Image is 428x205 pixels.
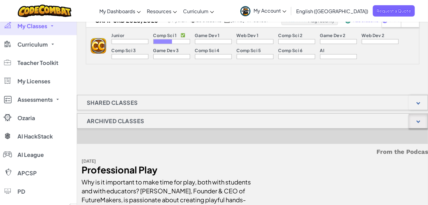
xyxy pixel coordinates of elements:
[237,33,259,38] p: Web Dev 1
[17,78,50,84] span: My Licenses
[77,95,147,110] h1: Shared Classes
[237,48,261,53] p: Comp Sci 5
[96,3,144,19] a: My Dashboards
[278,33,303,38] p: Comp Sci 2
[320,33,346,38] p: Game Dev 2
[293,3,371,19] a: English ([GEOGRAPHIC_DATA])
[91,38,106,54] img: logo
[17,152,44,158] span: AI League
[77,113,154,129] h1: Archived Classes
[296,8,368,14] span: English ([GEOGRAPHIC_DATA])
[144,3,180,19] a: Resources
[180,3,217,19] a: Curriculum
[240,6,250,16] img: avatar
[82,165,252,174] div: Professional Play
[18,5,71,17] img: CodeCombat logo
[112,48,136,53] p: Comp Sci 3
[17,23,47,29] span: My Classes
[254,7,286,14] span: My Account
[353,19,378,23] span: Add Students
[17,60,58,66] span: Teacher Toolkit
[195,48,220,53] p: Comp Sci 4
[389,19,399,22] span: Share
[17,42,48,47] span: Curriculum
[373,5,415,17] a: Request a Quote
[17,115,35,121] span: Ozaria
[285,19,306,22] span: Class Code
[153,33,177,38] p: Comp Sci 1
[147,8,171,14] span: Resources
[153,48,179,53] p: Game Dev 3
[362,33,384,38] p: Web Dev 2
[181,33,185,38] p: ✅
[17,97,53,102] span: Assessments
[183,8,208,14] span: Curriculum
[112,33,124,38] p: Junior
[82,157,252,165] div: [DATE]
[237,1,289,21] a: My Account
[99,8,135,14] span: My Dashboards
[17,134,53,139] span: AI HackStack
[320,48,325,53] p: AI
[278,48,303,53] p: Comp Sci 6
[195,33,220,38] p: Game Dev 1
